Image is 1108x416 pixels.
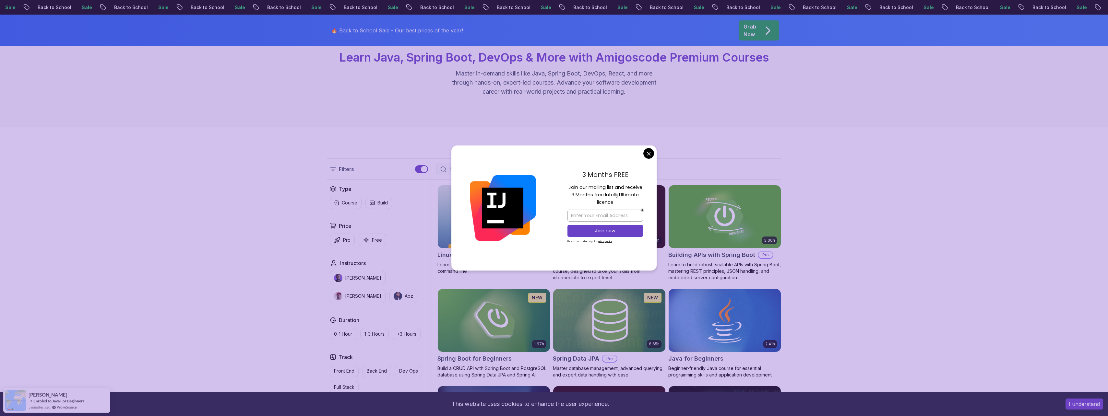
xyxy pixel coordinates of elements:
[668,365,781,378] p: Beginner-friendly Java course for essential programming skills and application development
[532,295,542,301] p: NEW
[116,4,137,11] p: Sale
[553,365,666,378] p: Master database management, advanced querying, and expert data handling with ease
[334,331,352,337] p: 0-1 Hour
[449,166,588,172] input: Search Java, React, Spring boot ...
[148,4,192,11] p: Back to School
[33,398,84,404] a: Enroled to Java For Beginners
[881,4,902,11] p: Sale
[301,4,345,11] p: Back to School
[760,4,804,11] p: Back to School
[360,328,389,340] button: 1-3 Hours
[607,4,651,11] p: Back to School
[367,368,387,374] p: Back End
[399,368,418,374] p: Dev Ops
[602,355,617,362] p: Pro
[378,4,422,11] p: Back to School
[389,289,417,303] button: instructor imgAbz
[330,197,362,209] button: Course
[649,341,660,347] p: 6.65h
[553,289,666,378] a: Spring Data JPA card6.65hNEWSpring Data JPAProMaster database management, advanced querying, and ...
[339,50,769,64] span: Learn Java, Spring Boot, DevOps & More with Amigoscode Premium Courses
[330,234,355,246] button: Pro
[5,390,26,411] img: provesource social proof notification image
[669,185,781,248] img: Building APIs with Spring Boot card
[340,259,366,267] h2: Instructors
[728,4,749,11] p: Sale
[531,4,575,11] p: Back to School
[339,185,351,193] h2: Type
[553,289,665,352] img: Spring Data JPA card
[339,353,353,361] h2: Track
[990,4,1034,11] p: Back to School
[534,341,544,347] p: 1.67h
[553,261,666,281] p: Dive deep into Spring Boot with our advanced course, designed to take your skills from intermedia...
[372,237,382,243] p: Free
[363,365,391,377] button: Back End
[29,398,33,403] span: ->
[339,222,351,230] h2: Price
[5,397,1056,411] div: This website uses cookies to enhance the user experience.
[57,404,77,410] a: ProveSource
[225,4,269,11] p: Back to School
[668,185,781,281] a: Building APIs with Spring Boot card3.30hBuilding APIs with Spring BootProLearn to build robust, s...
[334,292,342,300] img: instructor img
[437,185,550,274] a: Linux Fundamentals card6.00hLinux FundamentalsProLearn the fundamentals of Linux and how to use t...
[1034,4,1055,11] p: Sale
[647,295,658,301] p: NEW
[405,293,413,299] p: Abz
[29,404,50,410] span: 5 minutes ago
[437,365,550,378] p: Build a CRUD API with Spring Boot and PostgreSQL database using Spring Data JPA and Spring AI
[345,4,366,11] p: Sale
[422,4,443,11] p: Sale
[72,4,116,11] p: Back to School
[339,165,354,173] p: Filters
[331,27,463,34] p: 🔥 Back to School Sale - Our best prices of the year!
[758,252,773,258] p: Pro
[437,354,512,363] h2: Spring Boot for Beginners
[684,4,728,11] p: Back to School
[334,368,354,374] p: Front End
[330,365,359,377] button: Front End
[437,250,495,260] h2: Linux Fundamentals
[668,250,755,260] h2: Building APIs with Spring Boot
[345,293,381,299] p: [PERSON_NAME]
[365,197,392,209] button: Build
[339,316,359,324] h2: Duration
[575,4,596,11] p: Sale
[437,261,550,274] p: Learn the fundamentals of Linux and how to use the command line
[438,289,550,352] img: Spring Boot for Beginners card
[359,234,386,246] button: Free
[192,4,213,11] p: Sale
[345,275,381,281] p: [PERSON_NAME]
[1066,399,1103,410] button: Accept cookies
[377,200,388,206] p: Build
[393,328,421,340] button: +3 Hours
[334,274,342,282] img: instructor img
[553,354,599,363] h2: Spring Data JPA
[913,4,958,11] p: Back to School
[342,200,357,206] p: Course
[269,4,290,11] p: Sale
[764,238,775,243] p: 3.30h
[958,4,978,11] p: Sale
[343,237,351,243] p: Pro
[29,392,67,398] span: [PERSON_NAME]
[837,4,881,11] p: Back to School
[330,328,356,340] button: 0-1 Hour
[498,4,519,11] p: Sale
[330,271,386,285] button: instructor img[PERSON_NAME]
[668,261,781,281] p: Learn to build robust, scalable APIs with Spring Boot, mastering REST principles, JSON handling, ...
[438,185,550,248] img: Linux Fundamentals card
[364,331,385,337] p: 1-3 Hours
[397,331,416,337] p: +3 Hours
[765,341,775,347] p: 2.41h
[804,4,825,11] p: Sale
[651,4,672,11] p: Sale
[744,23,756,38] p: Grab Now
[395,365,422,377] button: Dev Ops
[668,354,723,363] h2: Java for Beginners
[454,4,498,11] p: Back to School
[437,289,550,378] a: Spring Boot for Beginners card1.67hNEWSpring Boot for BeginnersBuild a CRUD API with Spring Boot ...
[330,381,359,393] button: Full Stack
[445,69,663,96] p: Master in-demand skills like Java, Spring Boot, DevOps, React, and more through hands-on, expert-...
